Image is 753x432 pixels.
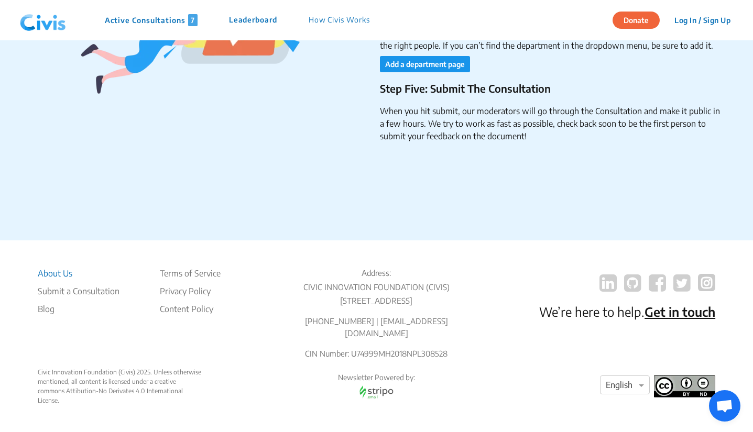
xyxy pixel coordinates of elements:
[654,375,715,397] img: footer logo
[38,267,119,280] li: About Us
[160,267,221,280] li: Terms of Service
[285,372,468,383] p: Newsletter Powered by:
[285,348,468,360] p: CIN Number: U74999MH2018NPL308528
[105,14,198,26] p: Active Consultations
[380,81,722,96] p: Step Five: Submit The Consultation
[160,285,221,297] li: Privacy Policy
[539,302,715,321] p: We’re here to help.
[229,14,277,26] p: Leaderboard
[38,368,203,405] div: Civic Innovation Foundation (Civis) 2025. Unless otherwise mentioned, all content is licensed und...
[645,304,715,319] a: Get in touch
[380,105,722,142] li: When you hit submit, our moderators will go through the Consultation and make it public in a few ...
[285,281,468,293] p: CIVIC INNOVATION FOUNDATION (CIVIS)
[668,12,737,28] button: Log In / Sign Up
[309,14,370,26] p: How Civis Works
[160,303,221,315] li: Content Policy
[285,315,468,339] p: [PHONE_NUMBER] | [EMAIL_ADDRESS][DOMAIN_NAME]
[188,14,198,26] span: 7
[354,383,398,401] img: stripo email logo
[16,5,70,36] img: navlogo.png
[613,14,668,25] a: Donate
[709,390,740,422] div: Open chat
[285,267,468,279] p: Address:
[38,303,119,315] a: Blog
[380,56,470,72] button: Add a department page
[38,285,119,297] li: Submit a Consultation
[285,295,468,307] p: [STREET_ADDRESS]
[613,12,660,29] button: Donate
